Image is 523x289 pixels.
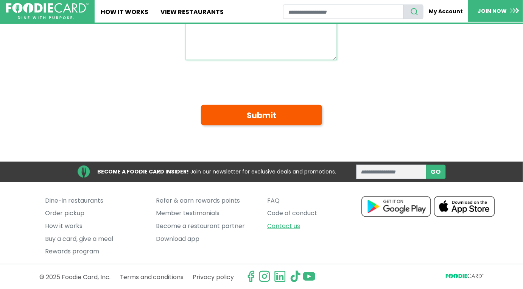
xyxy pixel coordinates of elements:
[245,270,257,283] svg: check us out on facebook
[191,168,336,176] span: Join our newsletter for exclusive deals and promotions.
[186,66,301,96] iframe: reCAPTCHA
[267,220,367,233] a: Contact us
[290,270,302,283] img: tiktok.svg
[156,233,256,245] a: Download app
[6,3,89,20] img: FoodieCard; Eat, Drink, Save, Donate
[283,5,404,19] input: restaurant search
[356,165,426,179] input: enter email address
[201,105,322,125] button: Submit
[156,194,256,207] a: Refer & earn rewards points
[426,165,446,179] button: subscribe
[446,274,484,281] svg: FoodieCard
[45,233,145,245] a: Buy a card, give a meal
[423,5,468,19] a: My Account
[274,270,286,283] img: linkedin.svg
[156,207,256,220] a: Member testimonials
[45,207,145,220] a: Order pickup
[98,168,189,175] strong: BECOME A FOODIE CARD INSIDER!
[267,194,367,207] a: FAQ
[45,220,145,233] a: How it works
[39,270,111,284] p: © 2025 Foodie Card, Inc.
[267,207,367,220] a: Code of conduct
[156,220,256,233] a: Become a restaurant partner
[193,270,234,284] a: Privacy policy
[120,270,184,284] a: Terms and conditions
[303,270,315,283] img: youtube.svg
[45,245,145,258] a: Rewards program
[45,194,145,207] a: Dine-in restaurants
[403,5,423,19] button: search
